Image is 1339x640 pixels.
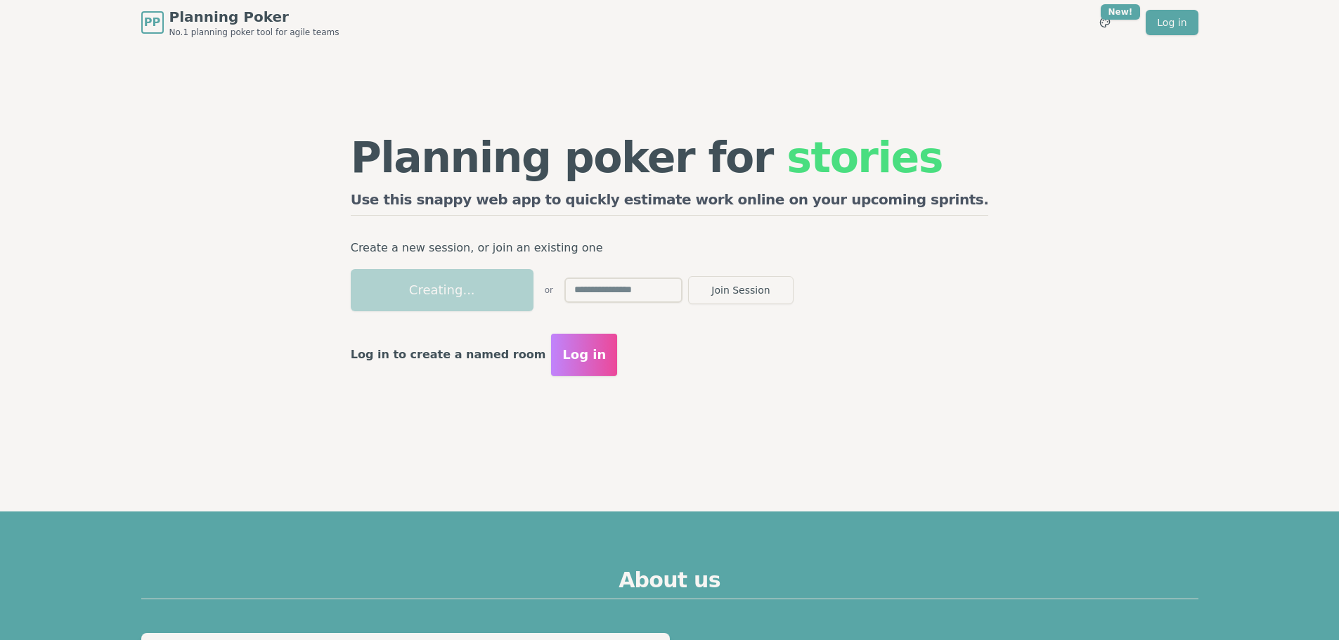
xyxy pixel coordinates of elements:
a: PPPlanning PokerNo.1 planning poker tool for agile teams [141,7,339,38]
span: Planning Poker [169,7,339,27]
span: or [545,285,553,296]
span: Log in [562,345,606,365]
span: No.1 planning poker tool for agile teams [169,27,339,38]
h2: About us [141,568,1198,599]
span: stories [787,133,943,182]
p: Log in to create a named room [351,345,546,365]
button: Join Session [688,276,794,304]
p: Create a new session, or join an existing one [351,238,989,258]
button: New! [1092,10,1118,35]
button: Log in [551,334,617,376]
span: PP [144,14,160,31]
h2: Use this snappy web app to quickly estimate work online on your upcoming sprints. [351,190,989,216]
h1: Planning poker for [351,136,989,178]
div: New! [1101,4,1141,20]
a: Log in [1146,10,1198,35]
